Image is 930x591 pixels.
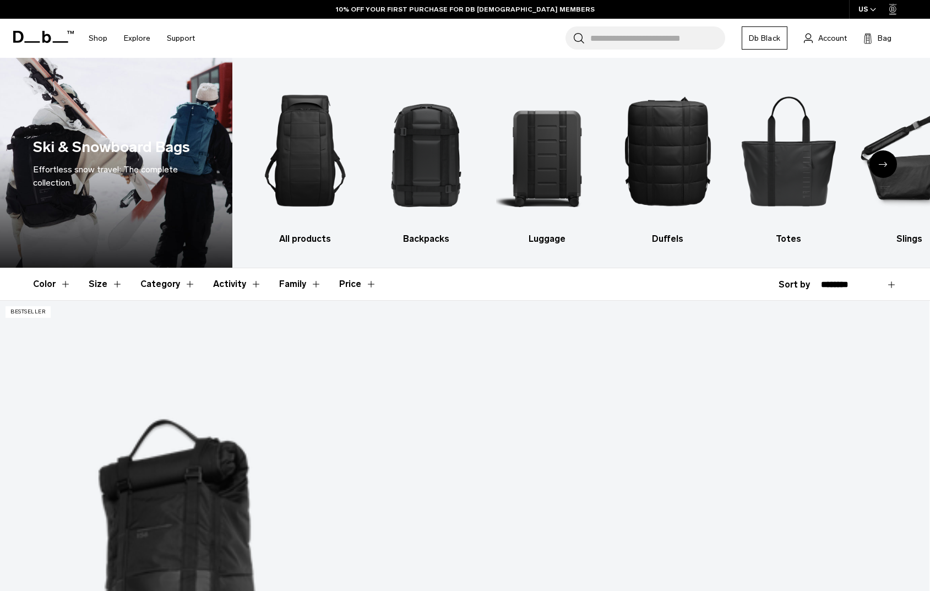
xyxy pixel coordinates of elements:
[6,306,51,318] p: Bestseller
[738,74,839,246] li: 5 / 10
[279,268,322,300] button: Toggle Filter
[33,268,71,300] button: Toggle Filter
[140,268,195,300] button: Toggle Filter
[339,268,377,300] button: Toggle Price
[213,268,262,300] button: Toggle Filter
[738,74,839,227] img: Db
[496,74,597,227] img: Db
[254,232,356,246] h3: All products
[167,19,195,58] a: Support
[33,136,190,159] h1: Ski & Snowboard Bags
[254,74,356,246] a: Db All products
[376,74,477,246] a: Db Backpacks
[617,74,719,246] li: 4 / 10
[742,26,787,50] a: Db Black
[818,32,847,44] span: Account
[376,74,477,227] img: Db
[336,4,595,14] a: 10% OFF YOUR FIRST PURCHASE FOR DB [DEMOGRAPHIC_DATA] MEMBERS
[863,31,891,45] button: Bag
[89,19,107,58] a: Shop
[617,232,719,246] h3: Duffels
[254,74,356,227] img: Db
[89,268,123,300] button: Toggle Filter
[738,232,839,246] h3: Totes
[254,74,356,246] li: 1 / 10
[33,164,178,188] span: Effortless snow travel: The complete collection.
[617,74,719,227] img: Db
[869,150,897,178] div: Next slide
[878,32,891,44] span: Bag
[80,19,203,58] nav: Main Navigation
[376,232,477,246] h3: Backpacks
[496,74,597,246] a: Db Luggage
[738,74,839,246] a: Db Totes
[496,232,597,246] h3: Luggage
[617,74,719,246] a: Db Duffels
[376,74,477,246] li: 2 / 10
[496,74,597,246] li: 3 / 10
[804,31,847,45] a: Account
[124,19,150,58] a: Explore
